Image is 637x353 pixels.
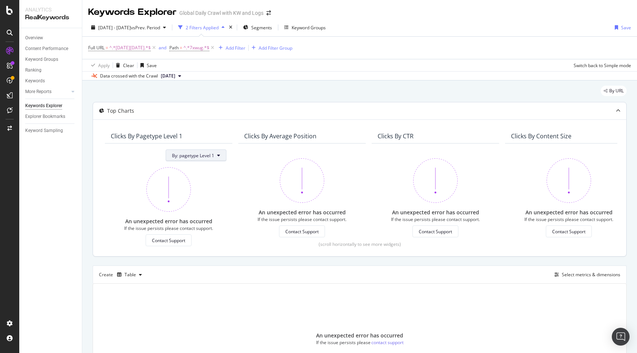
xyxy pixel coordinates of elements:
a: More Reports [25,88,69,96]
button: [DATE] [158,72,184,80]
img: 370bne1z.png [146,167,191,212]
div: Keywords [25,77,45,85]
div: Ranking [25,66,42,74]
a: Keywords [25,77,77,85]
img: 370bne1z.png [413,158,458,203]
a: Overview [25,34,77,42]
div: arrow-right-arrow-left [266,10,271,16]
div: Keyword Groups [25,56,58,63]
button: 2 Filters Applied [175,22,228,33]
div: An unexpected error has occurred [316,332,403,339]
div: If the issue persists please contact support. [258,216,346,222]
button: By: pagetype Level 1 [166,149,226,161]
div: An unexpected error has occurred [392,209,479,216]
div: Content Performance [25,45,68,53]
img: 370bne1z.png [547,158,591,203]
button: Switch back to Simple mode [571,59,631,71]
div: Keyword Groups [292,24,326,31]
a: Keywords Explorer [25,102,77,110]
div: Top Charts [107,107,134,115]
button: Segments [240,22,275,33]
button: Save [137,59,157,71]
button: and [159,44,166,51]
a: Ranking [25,66,77,74]
div: times [228,24,234,31]
a: Explorer Bookmarks [25,113,77,121]
button: Save [612,22,631,33]
span: Path [169,44,179,51]
div: Keywords Explorer [25,102,62,110]
button: Apply [88,59,110,71]
span: vs Prev. Period [131,24,160,31]
div: If the issue persists please [316,339,371,346]
div: More Reports [25,88,52,96]
div: Save [621,24,631,31]
div: Overview [25,34,43,42]
img: 370bne1z.png [280,158,324,203]
span: By URL [609,89,624,93]
button: Keyword Groups [281,22,329,33]
div: Global Daily Crawl with KW and Logs [179,9,263,17]
button: Contact Support [546,225,592,237]
span: 2025 Sep. 24th [161,73,175,79]
span: By: pagetype Level 1 [172,152,214,159]
div: Clicks By CTR [378,132,414,140]
div: Contact Support [152,237,185,244]
div: Create [99,269,145,281]
div: Switch back to Simple mode [574,62,631,69]
div: Open Intercom Messenger [612,328,630,346]
div: RealKeywords [25,13,76,22]
div: Keywords Explorer [88,6,176,19]
button: Contact Support [412,225,458,237]
div: Contact Support [552,228,585,235]
button: Clear [113,59,134,71]
div: Add Filter Group [259,45,292,51]
button: Contact Support [279,225,325,237]
div: contact support [371,339,404,346]
button: Add Filter Group [249,43,292,52]
div: 2 Filters Applied [186,24,219,31]
div: Add Filter [226,45,245,51]
div: Clicks By Average Position [244,132,316,140]
div: Analytics [25,6,76,13]
div: If the issue persists please contact support. [391,216,480,222]
div: Data crossed with the Crawl [100,73,158,79]
div: Clicks By Content Size [511,132,571,140]
a: Keyword Groups [25,56,77,63]
button: [DATE] - [DATE]vsPrev. Period [88,22,169,33]
button: Table [114,269,145,281]
div: Contact Support [285,228,319,235]
a: Content Performance [25,45,77,53]
div: Contact Support [419,228,452,235]
div: Keyword Sampling [25,127,63,135]
div: Clicks By pagetype Level 1 [111,132,182,140]
div: If the issue persists please contact support. [124,225,213,231]
span: = [106,44,108,51]
div: Select metrics & dimensions [562,271,620,278]
div: An unexpected error has occurred [525,209,613,216]
div: If the issue persists please contact support. [524,216,613,222]
div: Table [125,273,136,277]
button: Contact Support [146,234,192,246]
span: [DATE] - [DATE] [98,24,131,31]
div: An unexpected error has occurred [125,218,212,225]
span: Segments [251,24,272,31]
button: Add Filter [216,43,245,52]
div: Clear [123,62,134,69]
button: Select metrics & dimensions [551,270,620,279]
span: Full URL [88,44,104,51]
span: ^.*7xwug.*$ [183,43,209,53]
div: legacy label [601,86,627,96]
div: An unexpected error has occurred [259,209,346,216]
span: = [180,44,182,51]
div: Apply [98,62,110,69]
a: Keyword Sampling [25,127,77,135]
div: (scroll horizontally to see more widgets) [102,241,617,247]
div: Save [147,62,157,69]
div: Explorer Bookmarks [25,113,65,121]
span: ^.*[DATE][DATE].*$ [109,43,151,53]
